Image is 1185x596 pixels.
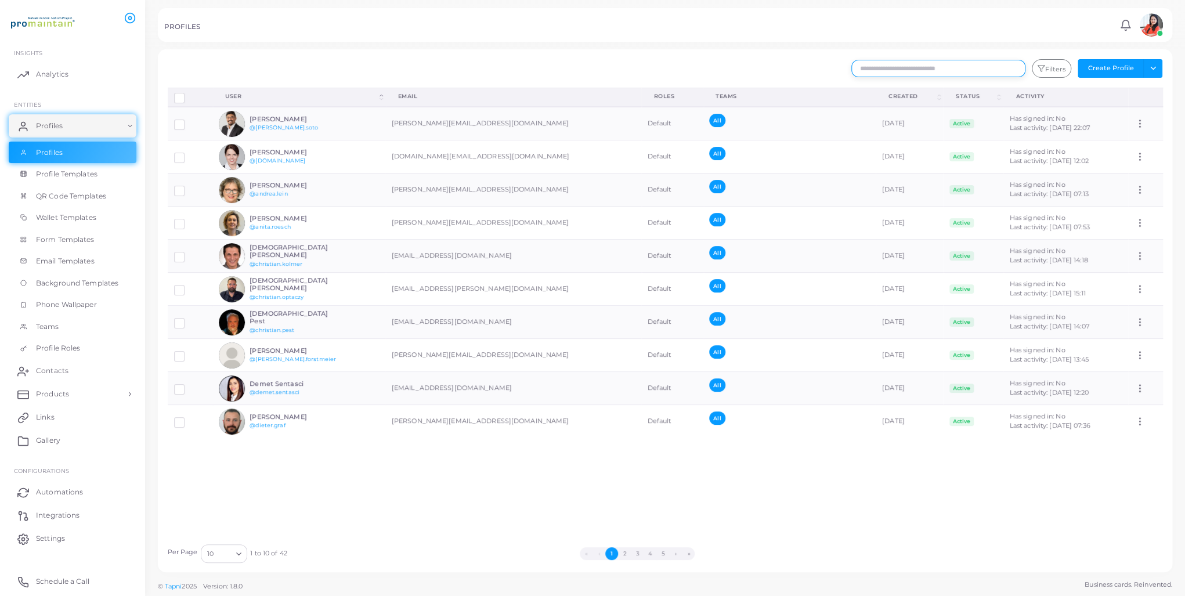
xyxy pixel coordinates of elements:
[250,223,290,230] a: @anita.roesch
[14,49,42,56] span: INSIGHTS
[165,582,182,590] a: Tapni
[250,261,302,267] a: @christian.kolmer
[656,547,669,560] button: Go to page 5
[250,310,335,325] h6: [DEMOGRAPHIC_DATA] Pest
[36,487,83,497] span: Automations
[1009,313,1065,321] span: Has signed in: No
[1085,580,1172,590] span: Business cards. Reinvented.
[250,294,304,300] a: @christian.optaczy
[1009,190,1088,198] span: Last activity: [DATE] 07:13
[9,250,136,272] a: Email Templates
[36,343,80,353] span: Profile Roles
[641,405,703,438] td: Default
[876,372,943,405] td: [DATE]
[876,207,943,240] td: [DATE]
[9,185,136,207] a: QR Code Templates
[949,417,974,426] span: Active
[876,107,943,140] td: [DATE]
[219,342,245,369] img: avatar
[1009,346,1065,354] span: Has signed in: No
[36,278,118,288] span: Background Templates
[385,174,641,207] td: [PERSON_NAME][EMAIL_ADDRESS][DOMAIN_NAME]
[385,207,641,240] td: [PERSON_NAME][EMAIL_ADDRESS][DOMAIN_NAME]
[1009,114,1065,122] span: Has signed in: No
[36,510,80,521] span: Integrations
[250,190,287,197] a: @andrea.lein
[219,210,245,236] img: avatar
[250,549,287,558] span: 1 to 10 of 42
[168,548,198,557] label: Per Page
[219,309,245,335] img: avatar
[949,351,974,360] span: Active
[9,63,136,86] a: Analytics
[9,337,136,359] a: Profile Roles
[250,413,335,421] h6: [PERSON_NAME]
[876,140,943,174] td: [DATE]
[1128,88,1162,107] th: Action
[682,547,695,560] button: Go to last page
[385,405,641,438] td: [PERSON_NAME][EMAIL_ADDRESS][DOMAIN_NAME]
[641,339,703,372] td: Default
[385,372,641,405] td: [EMAIL_ADDRESS][DOMAIN_NAME]
[949,251,974,261] span: Active
[36,412,55,422] span: Links
[9,359,136,382] a: Contacts
[164,23,200,31] h5: PROFILES
[182,581,196,591] span: 2025
[1078,59,1144,78] button: Create Profile
[36,533,65,544] span: Settings
[641,372,703,405] td: Default
[36,169,97,179] span: Profile Templates
[1016,92,1115,100] div: activity
[168,88,213,107] th: Row-selection
[641,140,703,174] td: Default
[709,246,725,259] span: All
[641,306,703,339] td: Default
[709,114,725,127] span: All
[709,180,725,193] span: All
[9,207,136,229] a: Wallet Templates
[36,389,69,399] span: Products
[1009,289,1085,297] span: Last activity: [DATE] 15:11
[1009,214,1065,222] span: Has signed in: No
[385,306,641,339] td: [EMAIL_ADDRESS][DOMAIN_NAME]
[1009,388,1088,396] span: Last activity: [DATE] 12:20
[709,312,725,326] span: All
[36,69,68,80] span: Analytics
[1009,124,1089,132] span: Last activity: [DATE] 22:07
[1009,147,1065,156] span: Has signed in: No
[1009,280,1065,288] span: Has signed in: No
[250,115,335,123] h6: [PERSON_NAME]
[876,405,943,438] td: [DATE]
[9,114,136,138] a: Profiles
[1009,379,1065,387] span: Has signed in: No
[1009,355,1088,363] span: Last activity: [DATE] 13:45
[1140,13,1163,37] img: avatar
[9,382,136,406] a: Products
[641,107,703,140] td: Default
[9,570,136,593] a: Schedule a Call
[250,215,335,222] h6: [PERSON_NAME]
[9,294,136,316] a: Phone Wallpaper
[250,327,294,333] a: @christian.pest
[949,384,974,393] span: Active
[250,277,335,292] h6: [DEMOGRAPHIC_DATA][PERSON_NAME]
[876,306,943,339] td: [DATE]
[641,240,703,273] td: Default
[949,119,974,128] span: Active
[876,174,943,207] td: [DATE]
[10,11,75,32] a: logo
[709,213,725,226] span: All
[250,157,305,164] a: @[DOMAIN_NAME]
[219,111,245,137] img: avatar
[641,273,703,306] td: Default
[385,107,641,140] td: [PERSON_NAME][EMAIL_ADDRESS][DOMAIN_NAME]
[9,272,136,294] a: Background Templates
[9,481,136,504] a: Automations
[250,347,336,355] h6: [PERSON_NAME]
[250,380,335,388] h6: Demet Sentasci
[1009,256,1088,264] span: Last activity: [DATE] 14:18
[36,191,106,201] span: QR Code Templates
[207,548,214,560] span: 10
[219,276,245,302] img: avatar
